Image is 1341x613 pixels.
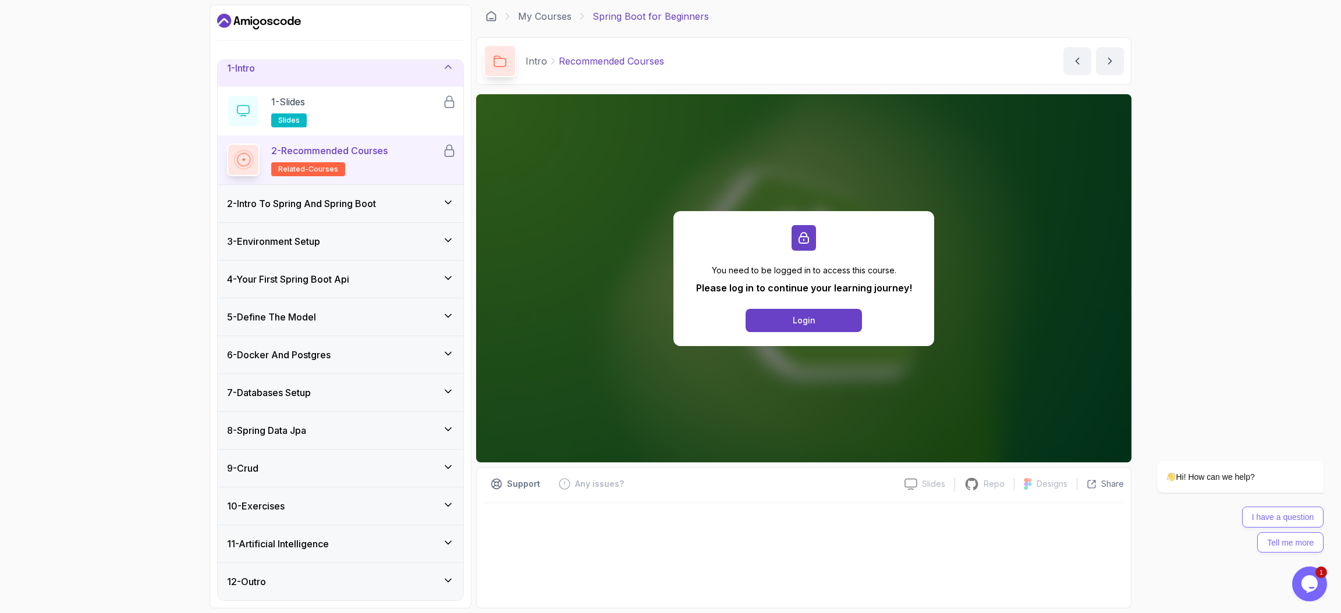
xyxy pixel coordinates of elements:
[1063,47,1091,75] button: previous content
[922,478,945,490] p: Slides
[559,54,664,68] p: Recommended Courses
[218,336,463,373] button: 6-Docker And Postgres
[218,374,463,411] button: 7-Databases Setup
[1120,355,1329,561] iframe: chat widget
[218,412,463,449] button: 8-Spring Data Jpa
[793,315,815,326] div: Login
[218,298,463,336] button: 5-Define The Model
[507,478,540,490] p: Support
[526,54,547,68] p: Intro
[227,234,320,248] h3: 3 - Environment Setup
[227,499,285,513] h3: 10 - Exercises
[575,478,624,490] p: Any issues?
[696,281,912,295] p: Please log in to continue your learning journey!
[218,563,463,600] button: 12-Outro
[485,10,497,22] a: Dashboard
[227,144,454,176] button: 2-Recommended Coursesrelated-courses
[218,223,463,260] button: 3-Environment Setup
[278,116,300,125] span: slides
[696,265,912,276] p: You need to be logged in to access this course.
[227,197,376,211] h3: 2 - Intro To Spring And Spring Boot
[227,348,331,362] h3: 6 - Docker And Postgres
[593,9,709,23] p: Spring Boot for Beginners
[1101,478,1124,490] p: Share
[227,575,266,589] h3: 12 - Outro
[227,272,349,286] h3: 4 - Your First Spring Boot Api
[227,310,316,324] h3: 5 - Define The Model
[217,12,301,31] a: Dashboard
[746,309,862,332] button: Login
[227,61,255,75] h3: 1 - Intro
[1096,47,1124,75] button: next content
[518,9,572,23] a: My Courses
[984,478,1005,490] p: Repo
[227,537,329,551] h3: 11 - Artificial Intelligence
[218,49,463,87] button: 1-Intro
[227,423,306,437] h3: 8 - Spring Data Jpa
[227,95,454,127] button: 1-Slidesslides
[227,461,258,475] h3: 9 - Crud
[218,525,463,562] button: 11-Artificial Intelligence
[271,95,305,109] p: 1 - Slides
[218,487,463,525] button: 10-Exercises
[278,165,338,174] span: related-courses
[484,475,547,493] button: Support button
[1292,566,1329,601] iframe: chat widget
[1037,478,1067,490] p: Designs
[218,261,463,298] button: 4-Your First Spring Boot Api
[218,185,463,222] button: 2-Intro To Spring And Spring Boot
[1077,478,1124,490] button: Share
[218,450,463,487] button: 9-Crud
[271,144,388,158] p: 2 - Recommended Courses
[227,386,311,400] h3: 7 - Databases Setup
